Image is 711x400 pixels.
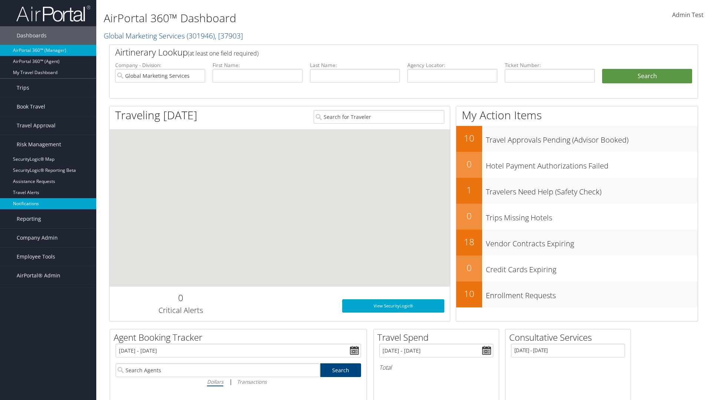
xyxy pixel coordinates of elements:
h2: Travel Spend [377,331,499,344]
h3: Credit Cards Expiring [486,261,698,275]
span: Reporting [17,210,41,228]
a: 0Trips Missing Hotels [456,204,698,230]
h3: Vendor Contracts Expiring [486,235,698,249]
h3: Hotel Payment Authorizations Failed [486,157,698,171]
h2: 0 [456,261,482,274]
a: 10Travel Approvals Pending (Advisor Booked) [456,126,698,152]
label: Company - Division: [115,61,205,69]
a: Admin Test [672,4,704,27]
button: Search [602,69,692,84]
a: 18Vendor Contracts Expiring [456,230,698,256]
span: Trips [17,79,29,97]
h2: Consultative Services [509,331,631,344]
a: View SecurityLogic® [342,299,444,313]
span: Dashboards [17,26,47,45]
span: (at least one field required) [188,49,258,57]
h1: My Action Items [456,107,698,123]
span: Risk Management [17,135,61,154]
h3: Travelers Need Help (Safety Check) [486,183,698,197]
a: 10Enrollment Requests [456,281,698,307]
label: Ticket Number: [505,61,595,69]
a: Search [320,363,361,377]
span: ( 301946 ) [187,31,215,41]
h2: 18 [456,236,482,248]
h3: Trips Missing Hotels [486,209,698,223]
h2: 0 [456,210,482,222]
span: Admin Test [672,11,704,19]
h2: 10 [456,287,482,300]
input: Search for Traveler [314,110,444,124]
h2: 0 [115,291,246,304]
span: , [ 37903 ] [215,31,243,41]
span: Travel Approval [17,116,56,135]
h1: Traveling [DATE] [115,107,197,123]
img: airportal-logo.png [16,5,90,22]
a: 0Hotel Payment Authorizations Failed [456,152,698,178]
a: 1Travelers Need Help (Safety Check) [456,178,698,204]
a: Global Marketing Services [104,31,243,41]
h2: 1 [456,184,482,196]
a: 0Credit Cards Expiring [456,256,698,281]
span: Book Travel [17,97,45,116]
h6: Total [379,363,493,371]
label: First Name: [213,61,303,69]
i: Dollars [207,378,223,385]
h2: Airtinerary Lookup [115,46,643,59]
h2: 0 [456,158,482,170]
span: AirPortal® Admin [17,266,60,285]
h2: 10 [456,132,482,144]
label: Agency Locator: [407,61,497,69]
i: Transactions [237,378,267,385]
span: Company Admin [17,229,58,247]
h2: Agent Booking Tracker [114,331,367,344]
h3: Critical Alerts [115,305,246,316]
label: Last Name: [310,61,400,69]
h3: Enrollment Requests [486,287,698,301]
span: Employee Tools [17,247,55,266]
h3: Travel Approvals Pending (Advisor Booked) [486,131,698,145]
input: Search Agents [116,363,320,377]
h1: AirPortal 360™ Dashboard [104,10,504,26]
div: | [116,377,361,386]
